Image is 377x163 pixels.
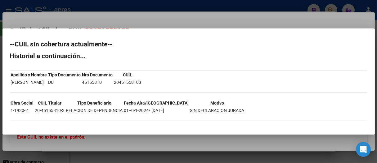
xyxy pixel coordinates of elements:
td: 1-1930-2 [11,107,34,114]
td: [PERSON_NAME] [11,79,47,86]
div: Open Intercom Messenger [356,142,371,157]
td: 45155810 [82,79,113,86]
th: Tipo Documento [48,71,81,78]
th: CUIL [114,71,142,78]
h2: Historial a continuación... [10,53,367,59]
th: Apellido y Nombre [11,71,47,78]
td: RELACION DE DEPENDENCIA [66,107,123,114]
h2: --CUIL sin cobertura actualmente-- [10,41,367,47]
td: 01--0-1-2024/ [DATE] [124,107,189,114]
th: CUIL Titular [35,100,65,106]
th: Nro Documento [82,71,113,78]
td: SIN DECLARACION JURADA [190,107,245,114]
th: Obra Social [11,100,34,106]
td: DU [48,79,81,86]
td: 20-45155810-3 [35,107,65,114]
th: Fecha Alta/[GEOGRAPHIC_DATA] [124,100,189,106]
th: Tipo Beneficiario [66,100,123,106]
th: Motivo [190,100,245,106]
td: 20451558103 [114,79,142,86]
